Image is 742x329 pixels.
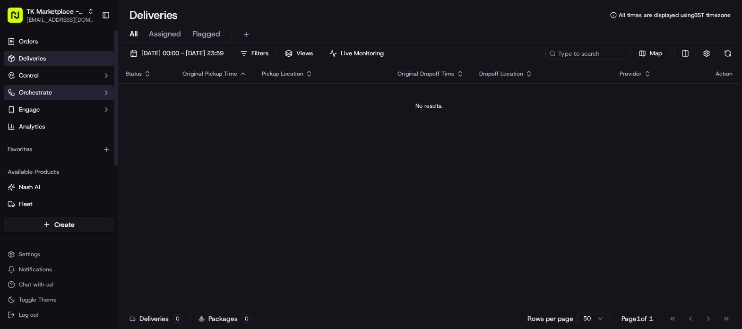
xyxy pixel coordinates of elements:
span: Engage [19,105,40,114]
span: [DATE] 00:00 - [DATE] 23:59 [141,49,224,58]
span: Orders [19,37,38,46]
span: Nash AI [19,183,40,191]
div: Deliveries [129,314,183,323]
button: Create [4,217,114,232]
span: Notifications [19,266,52,273]
button: TK Marketplace - TKD [26,7,84,16]
span: Knowledge Base [19,137,72,147]
span: Settings [19,251,40,258]
div: Start new chat [32,90,155,100]
span: All times are displayed using BST timezone [619,11,731,19]
button: Refresh [721,47,734,60]
button: [EMAIL_ADDRESS][DOMAIN_NAME] [26,16,94,24]
span: Pylon [94,160,114,167]
button: Start new chat [161,93,172,104]
button: Live Monitoring [325,47,388,60]
div: 0 [173,314,183,323]
button: Log out [4,308,114,321]
p: Welcome 👋 [9,38,172,53]
span: Original Pickup Time [182,70,237,78]
span: Provider [620,70,642,78]
div: 0 [242,314,252,323]
span: Pickup Location [262,70,303,78]
span: Assigned [149,28,181,40]
a: Orders [4,34,114,49]
div: Favorites [4,142,114,157]
a: Fleet [8,200,110,208]
button: Toggle Theme [4,293,114,306]
div: Available Products [4,164,114,180]
a: Nash AI [8,183,110,191]
span: Map [650,49,662,58]
a: Analytics [4,119,114,134]
img: 1736555255976-a54dd68f-1ca7-489b-9aae-adbdc363a1c4 [9,90,26,107]
span: Toggle Theme [19,296,57,303]
div: Page 1 of 1 [621,314,653,323]
span: Log out [19,311,38,319]
a: 📗Knowledge Base [6,133,76,150]
button: Orchestrate [4,85,114,100]
span: Status [126,70,142,78]
span: Control [19,71,39,80]
span: All [129,28,138,40]
span: Create [54,220,75,229]
div: Action [716,70,733,78]
div: No results. [122,102,736,110]
h1: Deliveries [129,8,178,23]
span: Flagged [192,28,220,40]
span: API Documentation [89,137,152,147]
button: Chat with us! [4,278,114,291]
button: Settings [4,248,114,261]
a: 💻API Documentation [76,133,155,150]
a: Deliveries [4,51,114,66]
div: 📗 [9,138,17,146]
span: Dropoff Location [479,70,523,78]
div: Packages [198,314,252,323]
button: Views [281,47,317,60]
span: Deliveries [19,54,46,63]
button: [DATE] 00:00 - [DATE] 23:59 [126,47,228,60]
p: Rows per page [527,314,573,323]
span: Chat with us! [19,281,53,288]
button: Nash AI [4,180,114,195]
img: Nash [9,9,28,28]
input: Type to search [545,47,630,60]
button: Notifications [4,263,114,276]
input: Got a question? Start typing here... [25,61,170,71]
span: Analytics [19,122,45,131]
span: Filters [251,49,268,58]
span: Fleet [19,200,33,208]
span: Views [296,49,313,58]
span: Orchestrate [19,88,52,97]
button: Fleet [4,197,114,212]
button: TK Marketplace - TKD[EMAIL_ADDRESS][DOMAIN_NAME] [4,4,98,26]
div: We're available if you need us! [32,100,120,107]
span: Original Dropoff Time [397,70,455,78]
button: Filters [236,47,273,60]
button: Map [634,47,666,60]
a: Powered byPylon [67,160,114,167]
span: Live Monitoring [341,49,384,58]
div: 💻 [80,138,87,146]
button: Engage [4,102,114,117]
button: Control [4,68,114,83]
